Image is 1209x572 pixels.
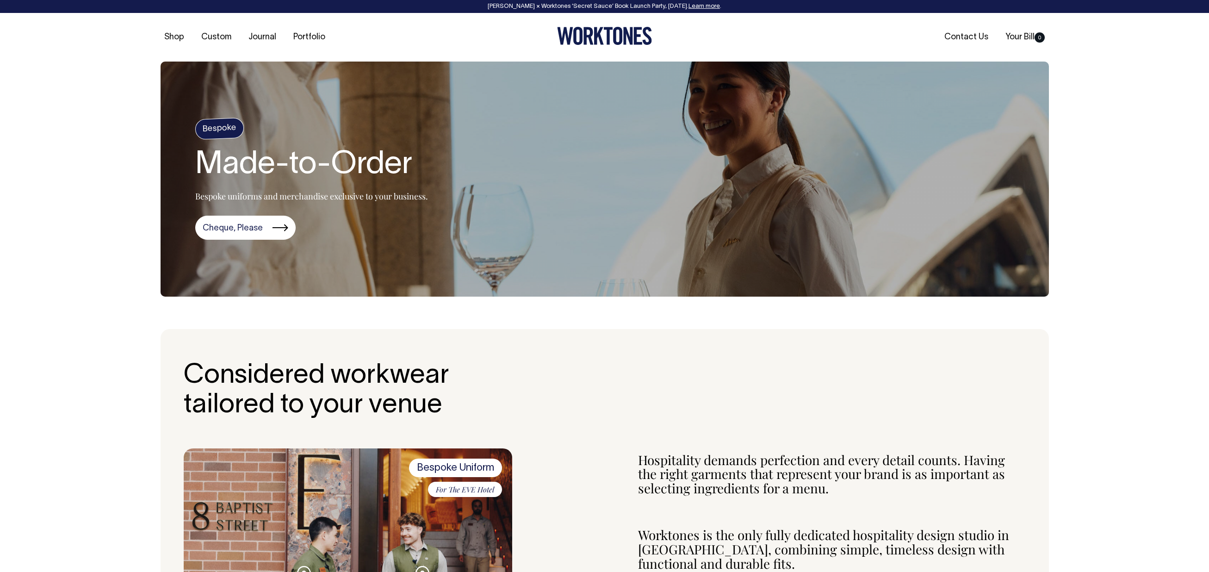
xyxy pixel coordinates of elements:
p: Bespoke uniforms and merchandise exclusive to your business. [195,191,428,202]
span: For The EVE Hotel [428,482,502,497]
a: Contact Us [941,30,992,45]
div: [PERSON_NAME] × Worktones ‘Secret Sauce’ Book Launch Party, [DATE]. . [9,3,1200,10]
a: Shop [161,30,188,45]
h2: Considered workwear tailored to your venue [184,361,450,421]
a: Custom [198,30,235,45]
span: Bespoke Uniform [409,459,502,477]
a: Portfolio [290,30,329,45]
a: Journal [245,30,280,45]
p: Worktones is the only fully dedicated hospitality design studio in [GEOGRAPHIC_DATA], combining s... [638,528,1025,571]
a: Your Bill0 [1002,30,1048,45]
span: 0 [1035,32,1045,43]
h4: Bespoke [195,118,244,140]
h1: Made-to-Order [195,148,428,183]
a: Learn more [688,4,720,9]
p: Hospitality demands perfection and every detail counts. Having the right garments that represent ... [638,453,1025,496]
a: Cheque, Please [195,216,296,240]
